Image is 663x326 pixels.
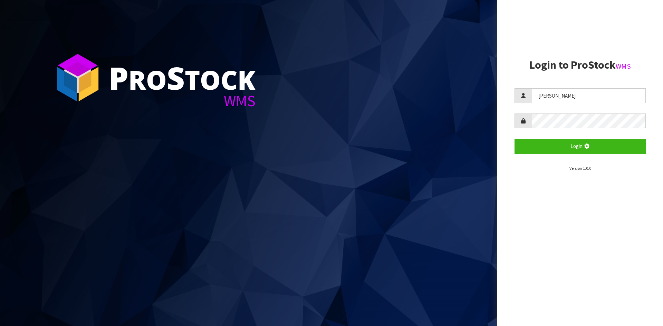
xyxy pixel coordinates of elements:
input: Username [532,88,646,103]
button: Login [515,139,646,154]
div: ro tock [109,62,256,93]
div: WMS [109,93,256,109]
span: S [167,57,185,99]
small: Version 1.0.0 [569,166,591,171]
span: P [109,57,128,99]
img: ProStock Cube [52,52,104,103]
small: WMS [616,62,631,71]
h2: Login to ProStock [515,59,646,71]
